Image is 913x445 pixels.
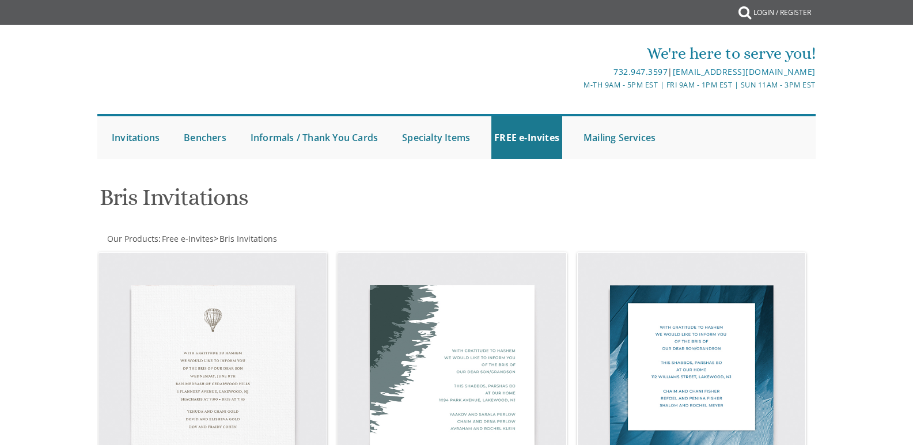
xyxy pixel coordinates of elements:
a: Mailing Services [581,116,658,159]
a: Bris Invitations [218,233,277,244]
span: > [214,233,277,244]
a: [EMAIL_ADDRESS][DOMAIN_NAME] [673,66,816,77]
span: Bris Invitations [219,233,277,244]
a: Benchers [181,116,229,159]
a: 732.947.3597 [613,66,668,77]
div: We're here to serve you! [338,42,816,65]
a: Our Products [106,233,158,244]
div: M-Th 9am - 5pm EST | Fri 9am - 1pm EST | Sun 11am - 3pm EST [338,79,816,91]
span: Free e-Invites [162,233,214,244]
div: | [338,65,816,79]
h1: Bris Invitations [100,185,570,219]
a: Free e-Invites [161,233,214,244]
a: Specialty Items [399,116,473,159]
a: FREE e-Invites [491,116,562,159]
a: Invitations [109,116,162,159]
a: Informals / Thank You Cards [248,116,381,159]
div: : [97,233,457,245]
